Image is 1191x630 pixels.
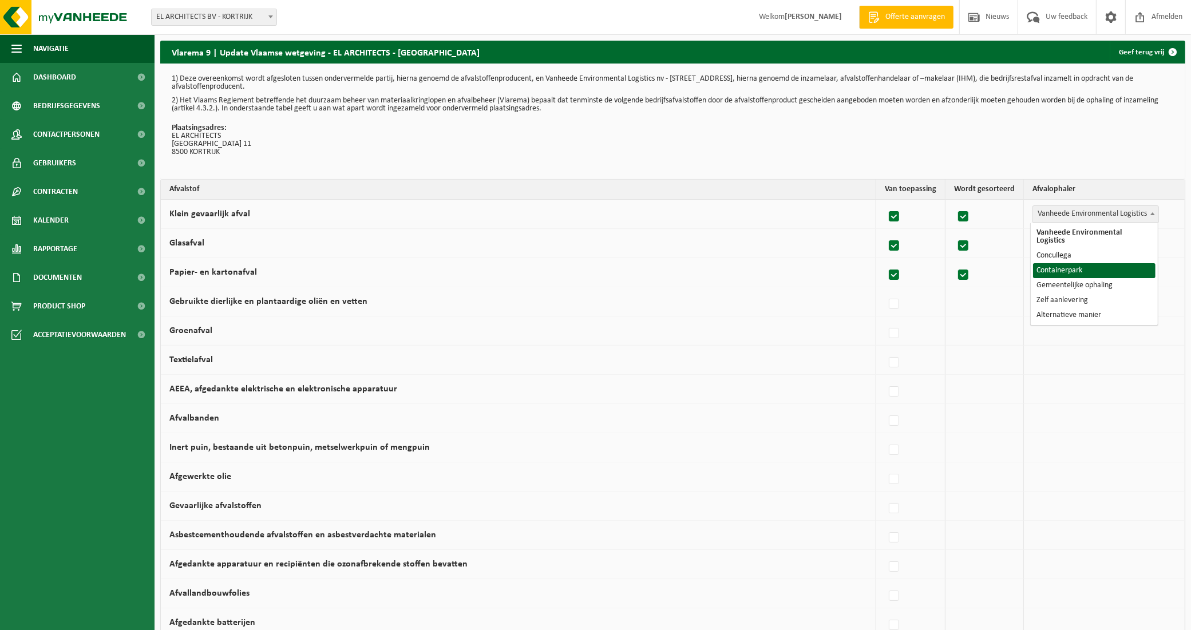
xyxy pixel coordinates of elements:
label: Inert puin, bestaande uit betonpuin, metselwerkpuin of mengpuin [169,443,430,452]
span: Product Shop [33,292,85,320]
span: EL ARCHITECTS BV - KORTRIJK [151,9,277,26]
span: Dashboard [33,63,76,92]
span: Vanheede Environmental Logistics [1032,205,1159,223]
li: Containerpark [1033,263,1156,278]
span: Offerte aanvragen [883,11,948,23]
span: Contactpersonen [33,120,100,149]
label: Klein gevaarlijk afval [169,209,250,219]
li: Concullega [1033,248,1156,263]
span: Documenten [33,263,82,292]
label: Afgewerkte olie [169,472,231,481]
span: Bedrijfsgegevens [33,92,100,120]
span: Rapportage [33,235,77,263]
label: Afgedankte batterijen [169,618,255,627]
label: Afgedankte apparatuur en recipiënten die ozonafbrekende stoffen bevatten [169,560,468,569]
label: Gebruikte dierlijke en plantaardige oliën en vetten [169,297,367,306]
th: Wordt gesorteerd [945,180,1024,200]
label: Groenafval [169,326,212,335]
strong: Plaatsingsadres: [172,124,227,132]
span: Contracten [33,177,78,206]
p: 1) Deze overeenkomst wordt afgesloten tussen ondervermelde partij, hierna genoemd de afvalstoffen... [172,75,1174,91]
span: Acceptatievoorwaarden [33,320,126,349]
span: EL ARCHITECTS BV - KORTRIJK [152,9,276,25]
span: Kalender [33,206,69,235]
li: Vanheede Environmental Logistics [1033,225,1156,248]
label: Afvallandbouwfolies [169,589,250,598]
span: Vanheede Environmental Logistics [1033,206,1158,222]
th: Afvalophaler [1024,180,1185,200]
th: Afvalstof [161,180,876,200]
span: Gebruikers [33,149,76,177]
a: Geef terug vrij [1110,41,1184,64]
label: Glasafval [169,239,204,248]
label: Asbestcementhoudende afvalstoffen en asbestverdachte materialen [169,530,436,540]
li: Gemeentelijke ophaling [1033,278,1156,293]
h2: Vlarema 9 | Update Vlaamse wetgeving - EL ARCHITECTS - [GEOGRAPHIC_DATA] [160,41,491,63]
label: AEEA, afgedankte elektrische en elektronische apparatuur [169,385,397,394]
li: Zelf aanlevering [1033,293,1156,308]
label: Gevaarlijke afvalstoffen [169,501,262,510]
th: Van toepassing [876,180,945,200]
label: Textielafval [169,355,213,364]
span: Navigatie [33,34,69,63]
p: 2) Het Vlaams Reglement betreffende het duurzaam beheer van materiaalkringlopen en afvalbeheer (V... [172,97,1174,113]
label: Afvalbanden [169,414,219,423]
p: EL ARCHITECTS [GEOGRAPHIC_DATA] 11 8500 KORTRIJK [172,124,1174,156]
strong: [PERSON_NAME] [785,13,842,21]
label: Papier- en kartonafval [169,268,257,277]
li: Alternatieve manier [1033,308,1156,323]
a: Offerte aanvragen [859,6,953,29]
